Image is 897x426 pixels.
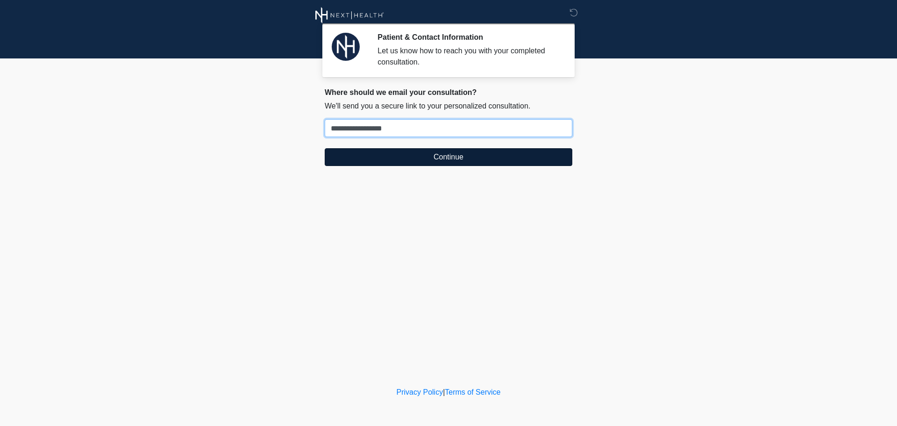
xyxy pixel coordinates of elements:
p: We'll send you a secure link to your personalized consultation. [325,101,572,112]
img: Next Health Wellness Logo [315,7,384,23]
a: Privacy Policy [397,388,443,396]
button: Continue [325,148,572,166]
h2: Patient & Contact Information [377,33,558,42]
h2: Where should we email your consultation? [325,88,572,97]
a: Terms of Service [445,388,500,396]
img: Agent Avatar [332,33,360,61]
a: | [443,388,445,396]
div: Let us know how to reach you with your completed consultation. [377,45,558,68]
